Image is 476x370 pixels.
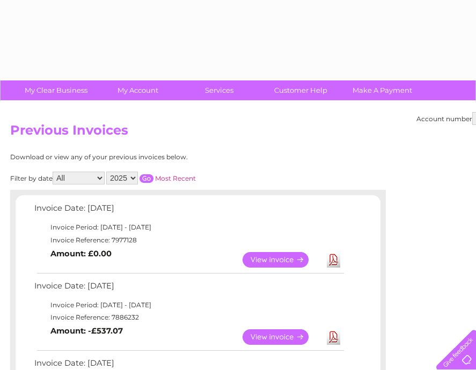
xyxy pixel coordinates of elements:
a: Most Recent [155,174,196,182]
b: Amount: -£537.07 [50,326,123,336]
div: Filter by date [10,172,292,184]
a: View [243,252,321,268]
a: View [243,329,321,345]
a: Services [175,80,263,100]
td: Invoice Reference: 7977128 [32,234,346,247]
a: Customer Help [257,80,345,100]
td: Invoice Reference: 7886232 [32,311,346,324]
td: Invoice Date: [DATE] [32,201,346,221]
a: My Account [93,80,182,100]
a: Make A Payment [338,80,427,100]
td: Invoice Period: [DATE] - [DATE] [32,299,346,312]
b: Amount: £0.00 [50,249,112,258]
a: My Clear Business [12,80,100,100]
td: Invoice Date: [DATE] [32,279,346,299]
a: Download [327,252,340,268]
td: Invoice Period: [DATE] - [DATE] [32,221,346,234]
a: Download [327,329,340,345]
div: Download or view any of your previous invoices below. [10,153,292,161]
